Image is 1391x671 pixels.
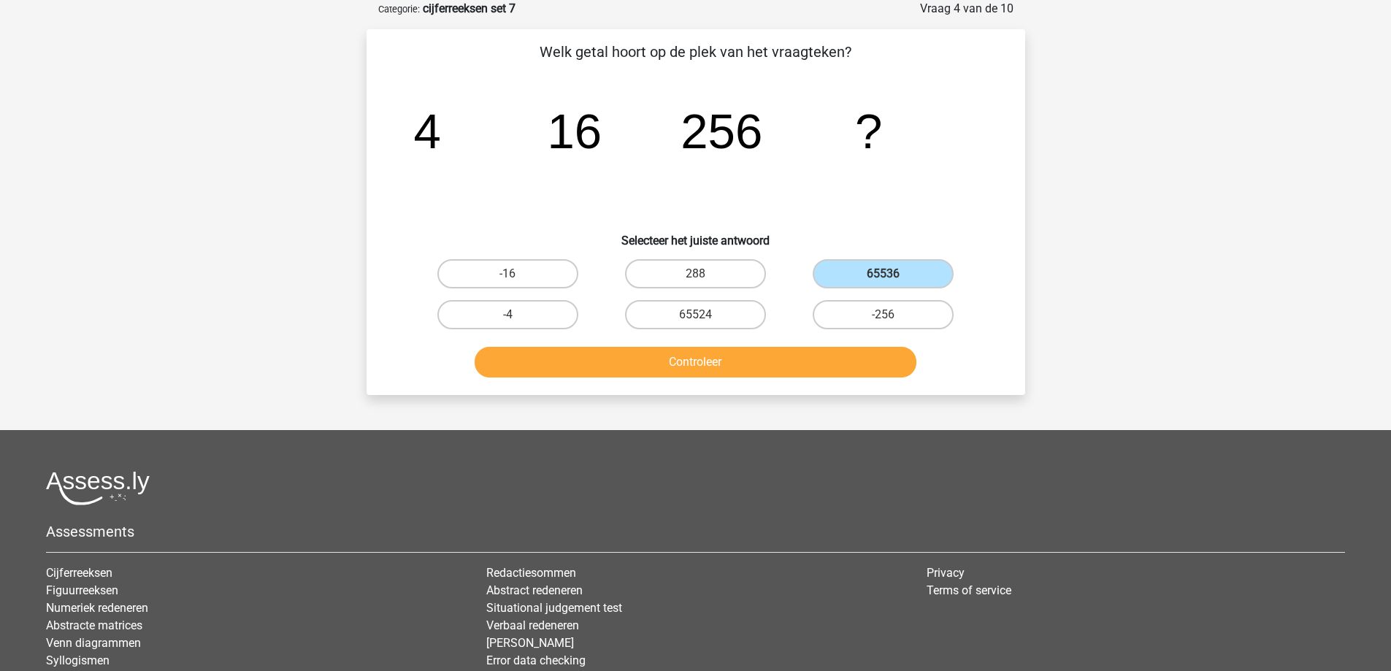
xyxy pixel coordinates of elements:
button: Controleer [475,347,916,377]
img: Assessly logo [46,471,150,505]
a: Syllogismen [46,653,110,667]
a: Privacy [927,566,965,580]
label: 288 [625,259,766,288]
tspan: 4 [413,104,440,158]
h6: Selecteer het juiste antwoord [390,222,1002,248]
small: Categorie: [378,4,420,15]
label: -256 [813,300,954,329]
a: Cijferreeksen [46,566,112,580]
a: Abstract redeneren [486,583,583,597]
p: Welk getal hoort op de plek van het vraagteken? [390,41,1002,63]
strong: cijferreeksen set 7 [423,1,516,15]
a: Verbaal redeneren [486,618,579,632]
a: Error data checking [486,653,586,667]
tspan: 16 [547,104,602,158]
label: -4 [437,300,578,329]
a: Terms of service [927,583,1011,597]
a: Situational judgement test [486,601,622,615]
a: [PERSON_NAME] [486,636,574,650]
tspan: 256 [681,104,762,158]
a: Abstracte matrices [46,618,142,632]
a: Venn diagrammen [46,636,141,650]
label: 65536 [813,259,954,288]
h5: Assessments [46,523,1345,540]
label: -16 [437,259,578,288]
a: Redactiesommen [486,566,576,580]
tspan: ? [855,104,882,158]
a: Figuurreeksen [46,583,118,597]
label: 65524 [625,300,766,329]
a: Numeriek redeneren [46,601,148,615]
